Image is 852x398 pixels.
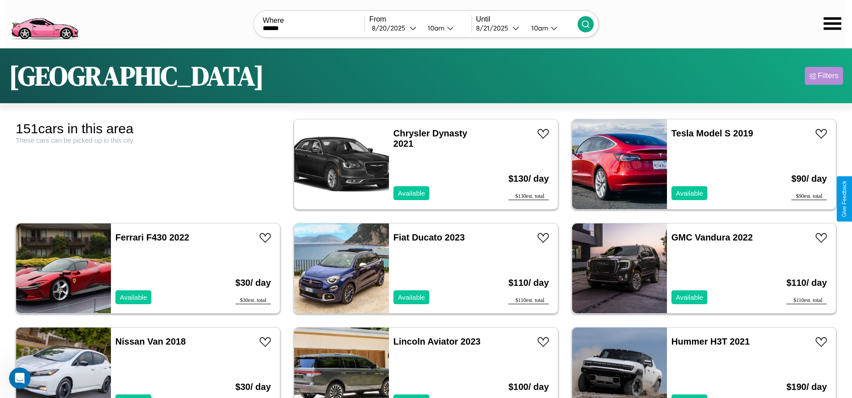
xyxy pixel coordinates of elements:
h3: $ 110 / day [786,269,827,297]
iframe: Intercom live chat [9,367,31,389]
h3: $ 30 / day [235,269,271,297]
div: 151 cars in this area [16,121,280,136]
div: Filters [818,71,839,80]
h1: [GEOGRAPHIC_DATA] [9,57,264,94]
label: Where [263,17,364,25]
p: Available [676,187,703,199]
div: 10am [423,24,447,32]
button: 8/20/2025 [369,23,420,33]
a: Lincoln Aviator 2023 [393,337,481,346]
div: 8 / 21 / 2025 [476,24,512,32]
div: $ 130 est. total [508,193,549,200]
button: 10am [420,23,471,33]
a: Ferrari F430 2022 [115,232,190,242]
div: $ 30 est. total [235,297,271,304]
a: Tesla Model S 2019 [671,128,753,138]
img: logo [7,4,82,42]
h3: $ 110 / day [508,269,549,297]
button: Filters [805,67,843,85]
a: Fiat Ducato 2023 [393,232,465,242]
div: Give Feedback [841,181,848,217]
label: From [369,15,471,23]
p: Available [398,291,425,303]
div: $ 110 est. total [508,297,549,304]
a: GMC Vandura 2022 [671,232,753,242]
p: Available [398,187,425,199]
div: $ 110 est. total [786,297,827,304]
p: Available [676,291,703,303]
a: Chrysler Dynasty 2021 [393,128,468,149]
div: $ 90 est. total [791,193,827,200]
div: These cars can be picked up in this city. [16,136,280,144]
h3: $ 130 / day [508,165,549,193]
a: Hummer H3T 2021 [671,337,750,346]
a: Nissan Van 2018 [115,337,186,346]
label: Until [476,15,578,23]
p: Available [120,291,147,303]
div: 8 / 20 / 2025 [372,24,410,32]
h3: $ 90 / day [791,165,827,193]
button: 10am [524,23,578,33]
div: 10am [527,24,551,32]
